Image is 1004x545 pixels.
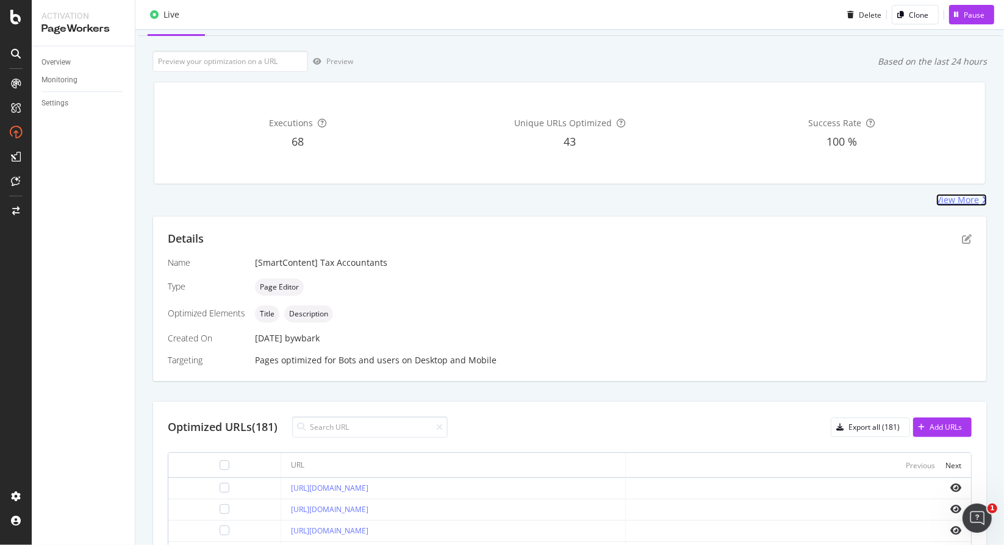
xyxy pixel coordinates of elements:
[168,257,245,269] div: Name
[41,74,126,87] a: Monitoring
[168,332,245,344] div: Created On
[842,5,881,24] button: Delete
[255,279,304,296] div: neutral label
[950,504,961,514] i: eye
[878,55,987,68] div: Based on the last 24 hours
[950,525,961,535] i: eye
[949,5,994,24] button: Pause
[168,307,245,319] div: Optimized Elements
[255,305,279,322] div: neutral label
[255,354,972,366] div: Pages optimized for on
[269,117,313,129] span: Executions
[260,310,274,318] span: Title
[906,460,935,471] div: Previous
[945,460,961,471] div: Next
[163,9,179,21] div: Live
[41,22,125,36] div: PageWorkers
[168,419,278,435] div: Optimized URLs (181)
[152,51,308,72] input: Preview your optimization on a URL
[848,422,900,432] div: Export all (181)
[291,525,368,536] a: [URL][DOMAIN_NAME]
[339,354,400,366] div: Bots and users
[831,418,910,437] button: Export all (181)
[41,97,68,110] div: Settings
[255,332,972,344] div: [DATE]
[289,310,328,318] span: Description
[945,458,961,472] button: Next
[291,460,304,471] div: URL
[41,97,126,110] a: Settings
[168,231,204,247] div: Details
[913,418,972,437] button: Add URLs
[950,483,961,493] i: eye
[255,257,972,269] div: [SmartContent] Tax Accountants
[308,52,353,71] button: Preview
[514,117,612,129] span: Unique URLs Optimized
[41,56,126,69] a: Overview
[930,422,962,432] div: Add URLs
[988,504,997,513] span: 1
[892,5,939,24] button: Clone
[41,74,77,87] div: Monitoring
[260,283,299,291] span: Page Editor
[936,194,987,206] a: View More
[41,56,71,69] div: Overview
[827,134,857,149] span: 100 %
[326,56,353,66] div: Preview
[291,504,368,515] a: [URL][DOMAIN_NAME]
[292,416,448,438] input: Search URL
[284,305,333,322] div: neutral label
[936,194,979,206] div: View More
[285,332,320,344] div: by wbark
[564,134,576,149] span: 43
[962,234,972,244] div: pen-to-square
[415,354,497,366] div: Desktop and Mobile
[906,458,935,472] button: Previous
[292,134,304,149] span: 68
[291,483,368,493] a: [URL][DOMAIN_NAME]
[859,9,881,20] div: Delete
[809,117,862,129] span: Success Rate
[909,9,928,20] div: Clone
[168,354,245,366] div: Targeting
[41,10,125,22] div: Activation
[168,280,245,293] div: Type
[964,9,984,20] div: Pause
[963,504,992,533] iframe: Intercom live chat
